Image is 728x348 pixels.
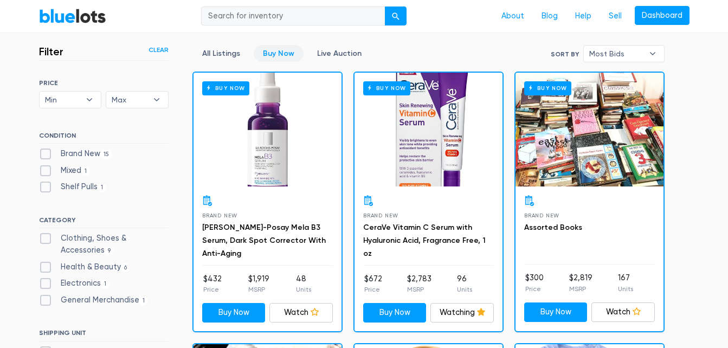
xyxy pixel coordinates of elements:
[363,223,486,258] a: CeraVe Vitamin C Serum with Hyaluronic Acid, Fragrance Free, 1 oz
[100,150,113,159] span: 15
[39,45,63,58] h3: Filter
[39,216,169,228] h6: CATEGORY
[569,284,592,294] p: MSRP
[139,297,149,305] span: 1
[202,223,326,258] a: [PERSON_NAME]-Posay Mela B3 Serum, Dark Spot Corrector With Anti-Aging
[39,233,169,256] label: Clothing, Shoes & Accessories
[81,167,91,176] span: 1
[363,212,398,218] span: Brand New
[39,8,106,24] a: BlueLots
[202,303,266,323] a: Buy Now
[524,302,588,322] a: Buy Now
[296,285,311,294] p: Units
[364,285,382,294] p: Price
[641,46,664,62] b: ▾
[193,45,249,62] a: All Listings
[269,303,333,323] a: Watch
[39,329,169,341] h6: SHIPPING UNIT
[524,212,559,218] span: Brand New
[98,184,107,192] span: 1
[101,280,110,288] span: 1
[457,273,472,295] li: 96
[551,49,579,59] label: Sort By
[145,92,168,108] b: ▾
[39,181,107,193] label: Shelf Pulls
[591,302,655,322] a: Watch
[457,285,472,294] p: Units
[524,81,571,95] h6: Buy Now
[589,46,643,62] span: Most Bids
[618,284,633,294] p: Units
[364,273,382,295] li: $672
[203,273,222,295] li: $432
[39,261,131,273] label: Health & Beauty
[569,272,592,294] li: $2,819
[363,81,410,95] h6: Buy Now
[308,45,371,62] a: Live Auction
[296,273,311,295] li: 48
[202,81,249,95] h6: Buy Now
[121,263,131,272] span: 6
[39,148,113,160] label: Brand New
[355,73,502,186] a: Buy Now
[525,272,544,294] li: $300
[39,294,149,306] label: General Merchandise
[78,92,101,108] b: ▾
[149,45,169,55] a: Clear
[618,272,633,294] li: 167
[39,278,110,289] label: Electronics
[39,165,91,177] label: Mixed
[635,6,690,25] a: Dashboard
[407,273,431,295] li: $2,783
[248,285,269,294] p: MSRP
[566,6,600,27] a: Help
[39,79,169,87] h6: PRICE
[525,284,544,294] p: Price
[105,247,114,255] span: 9
[363,303,427,323] a: Buy Now
[203,285,222,294] p: Price
[600,6,630,27] a: Sell
[39,132,169,144] h6: CONDITION
[493,6,533,27] a: About
[254,45,304,62] a: Buy Now
[202,212,237,218] span: Brand New
[201,7,385,26] input: Search for inventory
[524,223,582,232] a: Assorted Books
[248,273,269,295] li: $1,919
[407,285,431,294] p: MSRP
[112,92,147,108] span: Max
[516,73,663,186] a: Buy Now
[45,92,81,108] span: Min
[430,303,494,323] a: Watching
[194,73,342,186] a: Buy Now
[533,6,566,27] a: Blog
